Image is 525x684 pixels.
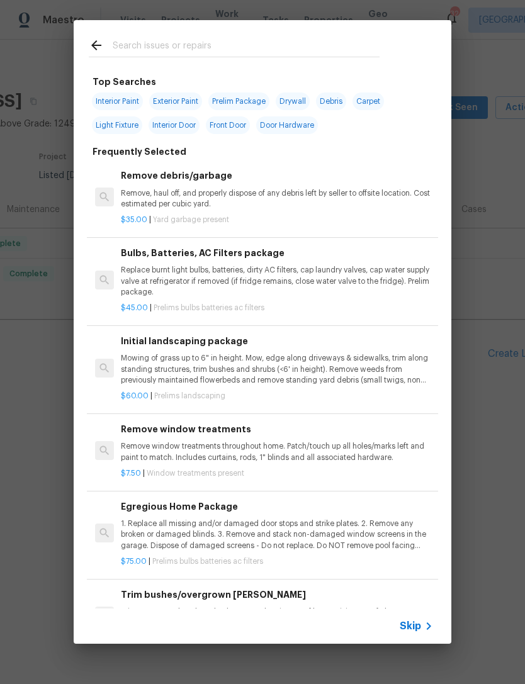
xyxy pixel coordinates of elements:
p: | [121,556,433,567]
span: Carpet [353,93,384,110]
h6: Initial landscaping package [121,334,433,348]
span: Window treatments present [147,469,244,477]
p: | [121,303,433,313]
span: $45.00 [121,304,148,311]
span: Prelim Package [208,93,269,110]
span: Interior Door [149,116,200,134]
span: $60.00 [121,392,149,400]
p: | [121,468,433,479]
span: Prelims landscaping [154,392,225,400]
span: $35.00 [121,216,147,223]
span: Skip [400,620,421,632]
h6: Remove window treatments [121,422,433,436]
p: | [121,391,433,401]
span: $75.00 [121,558,147,565]
span: $7.50 [121,469,141,477]
span: Prelims bulbs batteries ac filters [152,558,263,565]
h6: Remove debris/garbage [121,169,433,182]
h6: Bulbs, Batteries, AC Filters package [121,246,433,260]
span: Interior Paint [92,93,143,110]
p: Remove, haul off, and properly dispose of any debris left by seller to offsite location. Cost est... [121,188,433,210]
input: Search issues or repairs [113,38,380,57]
p: Trim overgrown hegdes & bushes around perimeter of home giving 12" of clearance. Properly dispose... [121,607,433,628]
p: Replace burnt light bulbs, batteries, dirty AC filters, cap laundry valves, cap water supply valv... [121,265,433,297]
p: 1. Replace all missing and/or damaged door stops and strike plates. 2. Remove any broken or damag... [121,519,433,551]
p: Mowing of grass up to 6" in height. Mow, edge along driveways & sidewalks, trim along standing st... [121,353,433,385]
p: Remove window treatments throughout home. Patch/touch up all holes/marks left and paint to match.... [121,441,433,463]
span: Front Door [206,116,250,134]
h6: Egregious Home Package [121,500,433,513]
span: Door Hardware [256,116,318,134]
p: | [121,215,433,225]
span: Prelims bulbs batteries ac filters [154,304,264,311]
span: Drywall [276,93,310,110]
span: Yard garbage present [153,216,229,223]
h6: Frequently Selected [93,145,186,159]
span: Light Fixture [92,116,142,134]
span: Debris [316,93,346,110]
span: Exterior Paint [149,93,202,110]
h6: Trim bushes/overgrown [PERSON_NAME] [121,588,433,602]
h6: Top Searches [93,75,156,89]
